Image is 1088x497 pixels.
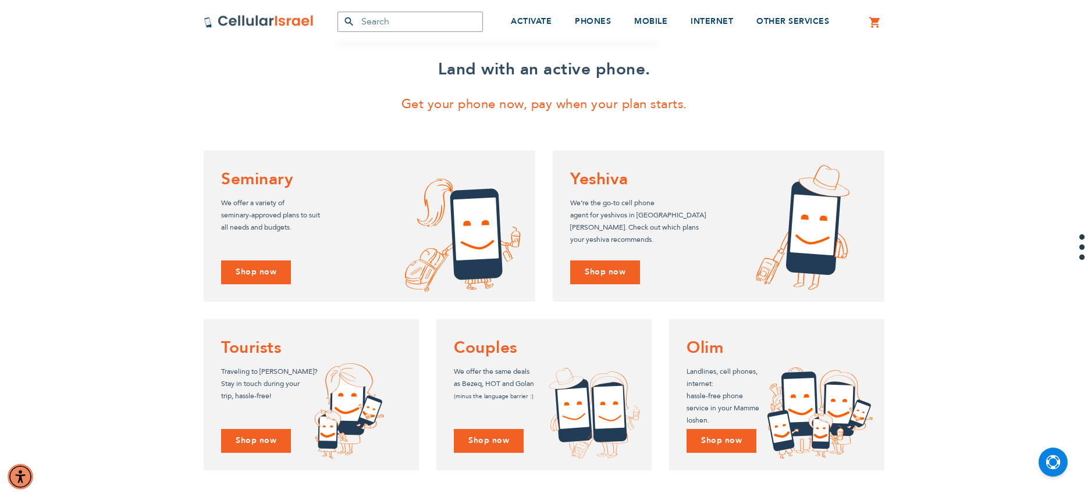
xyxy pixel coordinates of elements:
[756,16,829,27] span: OTHER SERVICES
[221,168,518,191] h4: Seminary
[687,366,867,427] p: Landlines, cell phones, internet: hassle-free phone service in your Mamme loshen.
[221,366,401,402] p: Traveling to [PERSON_NAME]? Stay in touch during your trip, hassle-free!
[204,93,884,116] p: Get your phone now, pay when your plan starts.
[570,168,867,191] h4: Yeshiva
[634,16,667,27] span: MOBILE
[687,337,867,360] h4: Olim
[691,16,733,27] span: INTERNET
[221,197,518,234] p: We offer a variety of seminary-approved plans to suit all needs and budgets.
[204,15,314,28] img: Cellular Israel Logo
[454,366,634,402] p: We offer the same deals as Bezeq, HOT and Golan
[687,429,756,453] a: Shop now
[511,16,552,27] span: ACTIVATE
[454,429,524,453] a: Shop now
[454,337,634,360] h4: Couples
[575,16,611,27] span: PHONES
[221,429,291,453] a: Shop now
[221,260,291,284] a: Shop now
[337,12,483,32] input: Search
[454,392,534,401] small: (minus the language barrier :)
[221,337,401,360] h4: Tourists
[570,260,640,284] a: Shop now
[570,197,867,246] p: We’re the go-to cell phone agent for yeshivos in [GEOGRAPHIC_DATA] [PERSON_NAME]. Check out which...
[8,464,33,489] div: Accessibility Menu
[204,58,884,81] h3: Land with an active phone.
